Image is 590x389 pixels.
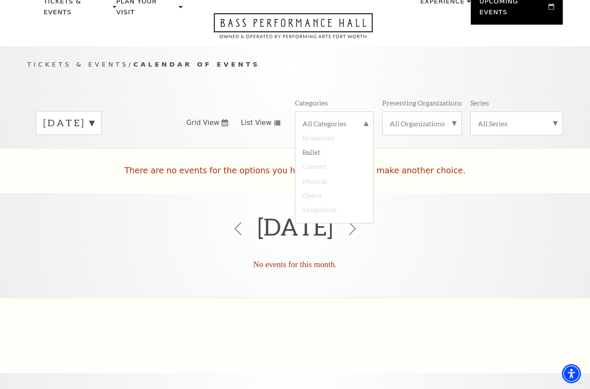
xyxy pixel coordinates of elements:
[27,60,563,70] p: /
[43,117,94,130] label: [DATE]
[302,202,366,217] label: Symphony
[470,99,489,108] p: Series
[133,61,260,68] span: Calendar of Events
[302,188,366,202] label: Opera
[232,223,244,236] svg: Click to view the previous month
[302,159,366,173] label: Concert
[257,200,333,254] h2: [DATE]
[346,223,359,236] svg: Click to view the next month
[390,119,454,128] label: All Organizations
[302,131,366,145] label: Broadway
[562,364,581,383] div: Accessibility Menu
[295,99,328,108] p: Categories
[382,99,462,108] p: Presenting Organizations
[302,119,366,131] label: All Categories
[241,118,272,128] span: List View
[302,174,366,188] label: Musical
[302,145,366,159] label: Ballet
[186,118,219,128] span: Grid View
[27,61,129,68] span: Tickets & Events
[183,13,404,47] a: Open this option
[478,119,555,128] label: All Series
